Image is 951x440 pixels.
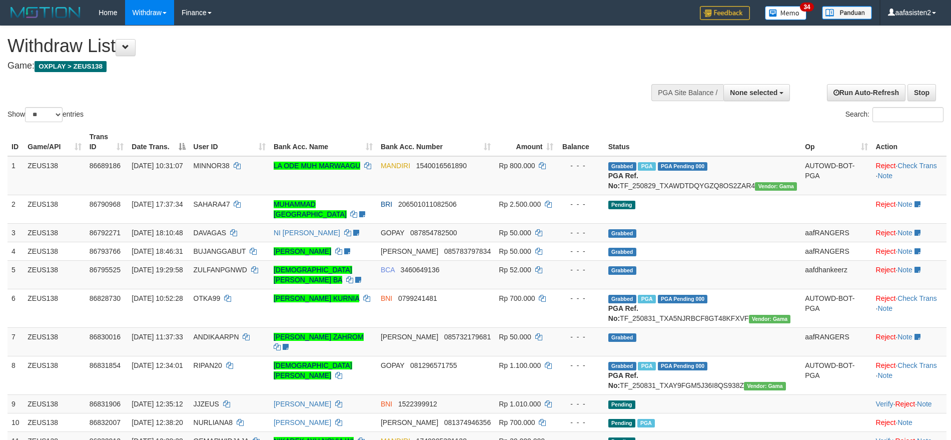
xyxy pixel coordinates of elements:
span: OTKA99 [194,294,221,302]
a: Reject [895,400,915,408]
span: PGA Pending [658,362,708,370]
span: Marked by aafkaynarin [637,419,655,427]
a: Note [877,371,892,379]
span: None selected [730,89,777,97]
span: BNI [381,400,392,408]
td: ZEUS138 [24,242,85,260]
th: Op: activate to sort column ascending [801,128,871,156]
div: - - - [561,161,600,171]
b: PGA Ref. No: [608,304,638,322]
div: PGA Site Balance / [651,84,723,101]
img: Button%20Memo.svg [765,6,807,20]
td: 1 [8,156,24,195]
a: MUHAMMAD [GEOGRAPHIC_DATA] [274,200,347,218]
td: aafRANGERS [801,242,871,260]
th: Action [872,128,946,156]
span: BCA [381,266,395,274]
a: Note [917,400,932,408]
span: Pending [608,400,635,409]
span: Rp 700.000 [499,418,535,426]
span: [DATE] 10:52:28 [132,294,183,302]
span: NURLIANA8 [194,418,233,426]
span: Rp 700.000 [499,294,535,302]
td: AUTOWD-BOT-PGA [801,289,871,327]
span: Grabbed [608,333,636,342]
span: Grabbed [608,295,636,303]
td: 4 [8,242,24,260]
a: [PERSON_NAME] [274,400,331,408]
a: Note [897,247,912,255]
div: - - - [561,360,600,370]
span: 86792271 [90,229,121,237]
td: · [872,242,946,260]
td: TF_250831_TXAY9FGM5J36I8QS938Z [604,356,801,394]
td: ZEUS138 [24,327,85,356]
a: Reject [876,162,896,170]
a: Verify [876,400,893,408]
th: Game/API: activate to sort column ascending [24,128,85,156]
div: - - - [561,293,600,303]
h1: Withdraw List [8,36,624,56]
select: Showentries [25,107,63,122]
span: [PERSON_NAME] [381,418,438,426]
span: 34 [800,3,813,12]
td: · [872,195,946,223]
td: ZEUS138 [24,260,85,289]
a: [DEMOGRAPHIC_DATA][PERSON_NAME] BA [274,266,352,284]
a: Note [897,200,912,208]
a: [PERSON_NAME] [274,247,331,255]
td: ZEUS138 [24,195,85,223]
button: None selected [723,84,790,101]
span: Copy 081374946356 to clipboard [444,418,491,426]
span: Grabbed [608,266,636,275]
div: - - - [561,265,600,275]
a: [PERSON_NAME] KURNIA [274,294,359,302]
span: Rp 50.000 [499,229,531,237]
a: Note [897,333,912,341]
span: 86689186 [90,162,121,170]
td: AUTOWD-BOT-PGA [801,356,871,394]
a: Reject [876,418,896,426]
span: Grabbed [608,229,636,238]
a: Run Auto-Refresh [827,84,905,101]
span: [DATE] 12:34:01 [132,361,183,369]
span: RIPAN20 [194,361,222,369]
span: Rp 800.000 [499,162,535,170]
td: · [872,413,946,431]
th: Amount: activate to sort column ascending [495,128,557,156]
span: GOPAY [381,229,404,237]
span: Copy 081296571755 to clipboard [410,361,457,369]
a: NI [PERSON_NAME] [274,229,340,237]
th: Date Trans.: activate to sort column descending [128,128,189,156]
th: ID [8,128,24,156]
span: Rp 1.010.000 [499,400,541,408]
a: LA ODE MUH MARWAAGU [274,162,360,170]
label: Show entries [8,107,84,122]
span: Copy 1522399912 to clipboard [398,400,437,408]
span: PGA Pending [658,295,708,303]
td: aafRANGERS [801,223,871,242]
div: - - - [561,199,600,209]
td: ZEUS138 [24,223,85,242]
span: Vendor URL: https://trx31.1velocity.biz [744,382,786,390]
td: aafRANGERS [801,327,871,356]
input: Search: [872,107,943,122]
span: [DATE] 18:46:31 [132,247,183,255]
td: TF_250829_TXAWDTDQYGZQ8OS2ZAR4 [604,156,801,195]
th: Status [604,128,801,156]
span: Rp 1.100.000 [499,361,541,369]
span: 86832007 [90,418,121,426]
a: Reject [876,229,896,237]
td: AUTOWD-BOT-PGA [801,156,871,195]
label: Search: [845,107,943,122]
span: 86831906 [90,400,121,408]
span: Copy 087854782500 to clipboard [410,229,457,237]
span: ZULFANPGNWD [194,266,247,274]
span: BRI [381,200,392,208]
a: [PERSON_NAME] ZAHROM [274,333,364,341]
b: PGA Ref. No: [608,371,638,389]
a: Reject [876,200,896,208]
a: Reject [876,361,896,369]
th: Balance [557,128,604,156]
span: BNI [381,294,392,302]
